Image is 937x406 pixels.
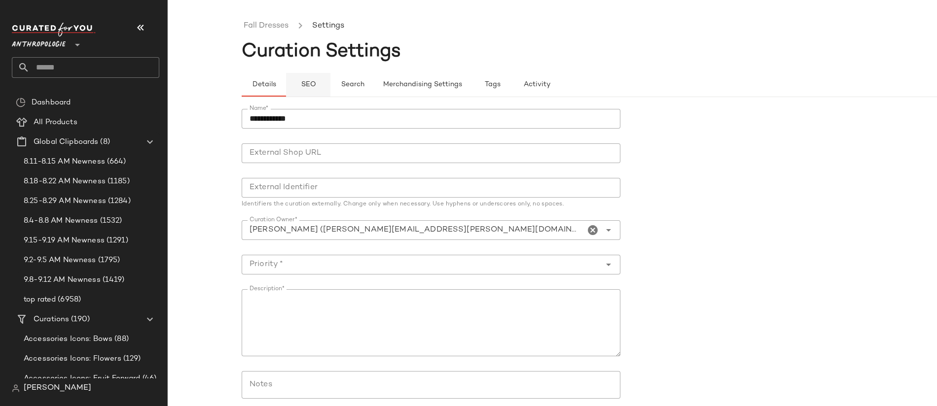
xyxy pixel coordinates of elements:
[105,156,126,168] span: (664)
[98,136,109,148] span: (8)
[69,314,90,325] span: (190)
[16,98,26,107] img: svg%3e
[105,235,128,246] span: (1291)
[56,294,81,305] span: (6958)
[24,334,112,345] span: Accessories Icons: Bows
[244,20,288,33] a: Fall Dresses
[242,42,401,62] span: Curation Settings
[106,196,131,207] span: (1284)
[24,235,105,246] span: 9.15-9.19 AM Newness
[24,382,91,394] span: [PERSON_NAME]
[24,176,106,187] span: 8.18-8.22 AM Newness
[24,156,105,168] span: 8.11-8.15 AM Newness
[24,255,96,266] span: 9.2-9.5 AM Newness
[12,34,66,51] span: Anthropologie
[34,117,77,128] span: All Products
[242,202,620,207] div: Identifiers the curation externally. Change only when necessary. Use hyphens or underscores only,...
[523,81,550,89] span: Activity
[24,215,98,227] span: 8.4-8.8 AM Newness
[112,334,129,345] span: (88)
[603,224,614,236] i: Open
[24,196,106,207] span: 8.25-8.29 AM Newness
[121,353,141,365] span: (129)
[341,81,364,89] span: Search
[24,294,56,305] span: top rated
[310,20,346,33] li: Settings
[12,384,20,392] img: svg%3e
[34,314,69,325] span: Curations
[24,373,141,384] span: Accessories Icons: Fruit Forward
[587,224,599,236] i: Clear Curation Owner*
[101,274,125,286] span: (1419)
[12,23,96,36] img: cfy_white_logo.C9jOOHJF.svg
[603,259,614,271] i: Open
[141,373,157,384] span: (46)
[484,81,501,89] span: Tags
[32,97,71,108] span: Dashboard
[24,353,121,365] span: Accessories Icons: Flowers
[24,274,101,286] span: 9.8-9.12 AM Newness
[300,81,316,89] span: SEO
[34,136,98,148] span: Global Clipboards
[98,215,122,227] span: (1532)
[383,81,462,89] span: Merchandising Settings
[106,176,130,187] span: (1185)
[252,81,276,89] span: Details
[96,255,120,266] span: (1795)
